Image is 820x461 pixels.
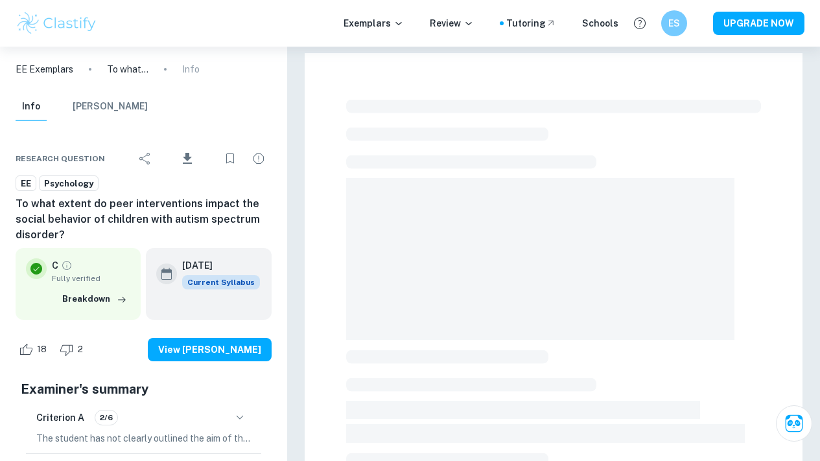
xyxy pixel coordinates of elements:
[61,260,73,271] a: Grade fully verified
[148,338,272,361] button: View [PERSON_NAME]
[582,16,618,30] a: Schools
[95,412,117,423] span: 2/6
[16,153,105,164] span: Research question
[56,339,90,360] div: Dislike
[629,12,651,34] button: Help and Feedback
[344,16,404,30] p: Exemplars
[182,275,260,289] span: Current Syllabus
[16,93,47,121] button: Info
[182,275,260,289] div: This exemplar is based on the current syllabus. Feel free to refer to it for inspiration/ideas wh...
[430,16,474,30] p: Review
[661,10,687,36] button: ES
[71,343,90,356] span: 2
[52,273,130,284] span: Fully verified
[59,289,130,309] button: Breakdown
[217,146,243,172] div: Bookmark
[16,196,272,243] h6: To what extent do peer interventions impact the social behavior of children with autism spectrum ...
[30,343,54,356] span: 18
[776,405,812,442] button: Ask Clai
[36,431,251,445] p: The student has not clearly outlined the aim of their study at the beginning of the essay, which ...
[36,410,84,425] h6: Criterion A
[40,177,98,190] span: Psychology
[52,258,58,273] p: C
[16,175,36,192] a: EE
[506,16,556,30] a: Tutoring
[246,146,272,172] div: Report issue
[16,339,54,360] div: Like
[16,177,36,190] span: EE
[16,62,73,76] a: EE Exemplars
[39,175,99,192] a: Psychology
[107,62,148,76] p: To what extent do peer interventions impact the social behavior of children with autism spectrum ...
[182,258,250,273] h6: [DATE]
[182,62,200,76] p: Info
[667,16,682,30] h6: ES
[713,12,804,35] button: UPGRADE NOW
[16,10,98,36] img: Clastify logo
[132,146,158,172] div: Share
[161,142,215,175] div: Download
[21,379,266,399] h5: Examiner's summary
[73,93,148,121] button: [PERSON_NAME]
